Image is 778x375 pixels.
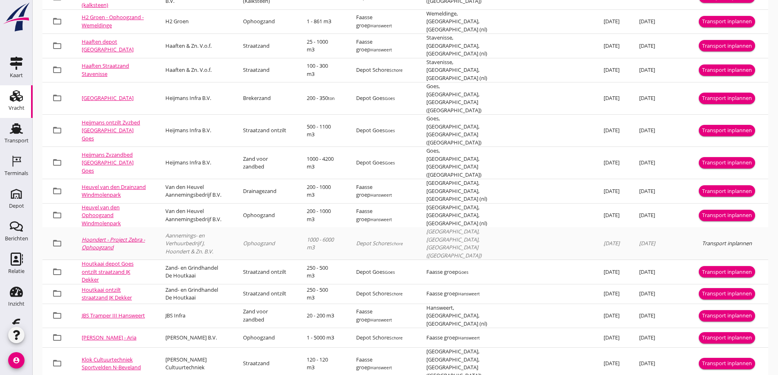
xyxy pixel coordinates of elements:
[702,94,752,102] div: Transport inplannen
[702,42,752,50] div: Transport inplannen
[233,284,297,304] td: Straatzand ontzilt
[346,203,417,228] td: Faasse groep
[594,304,629,328] td: [DATE]
[370,23,392,29] small: Hansweert
[385,160,395,166] small: Goes
[233,34,297,58] td: Straatzand
[233,147,297,179] td: Zand voor zandbed
[82,183,146,199] a: Heuvel van den Drainzand Windmolenpark
[417,82,504,115] td: Goes, [GEOGRAPHIC_DATA], [GEOGRAPHIC_DATA] ([GEOGRAPHIC_DATA])
[699,332,755,344] button: Transport inplannen
[82,94,134,102] a: [GEOGRAPHIC_DATA]
[594,203,629,228] td: [DATE]
[156,34,233,58] td: Haaften & Zn. V.o.f.
[699,93,755,104] button: Transport inplannen
[417,284,504,304] td: Faasse groep
[156,58,233,82] td: Haaften & Zn. V.o.f.
[629,304,665,328] td: [DATE]
[702,211,752,220] div: Transport inplannen
[156,147,233,179] td: Heijmans Infra B.V.
[52,311,62,320] i: folder_open
[702,268,752,276] div: Transport inplannen
[307,62,328,78] span: 100 - 300 m3
[156,260,233,284] td: Zand- en Grindhandel De Houtkaai
[389,291,403,297] small: Schore
[699,64,755,76] button: Transport inplannen
[699,210,755,221] button: Transport inplannen
[702,187,752,195] div: Transport inplannen
[307,38,328,53] span: 25 - 1000 m3
[699,266,755,277] button: Transport inplannen
[370,47,392,53] small: Hansweert
[702,240,752,248] div: Transport inplannen
[389,335,403,341] small: Schore
[629,284,665,304] td: [DATE]
[82,356,141,371] a: Klok Cultuurtechniek Sportvelden N-Beveland
[417,304,504,328] td: Hansweert, [GEOGRAPHIC_DATA], [GEOGRAPHIC_DATA] (nl)
[346,179,417,204] td: Faasse groep
[458,335,480,341] small: Hansweert
[307,264,328,280] span: 250 - 500 m3
[233,203,297,228] td: Ophoogzand
[8,352,25,368] i: account_circle
[417,58,504,82] td: Stavenisse, [GEOGRAPHIC_DATA], [GEOGRAPHIC_DATA] (nl)
[156,82,233,115] td: Heijmans Infra B.V.
[233,228,297,260] td: Ophoogzand
[702,126,752,135] div: Transport inplannen
[699,358,755,369] button: Transport inplannen
[417,203,504,228] td: [GEOGRAPHIC_DATA], [GEOGRAPHIC_DATA], [GEOGRAPHIC_DATA] (nl)
[389,67,403,73] small: Schore
[699,40,755,51] button: Transport inplannen
[82,334,136,341] a: [PERSON_NAME] - Aria
[233,115,297,147] td: Straatzand ontzilt
[594,179,629,204] td: [DATE]
[346,328,417,348] td: Depot Schore
[629,147,665,179] td: [DATE]
[629,58,665,82] td: [DATE]
[4,171,28,176] div: Terminals
[52,358,62,368] i: folder_open
[52,65,62,75] i: folder_open
[8,301,25,306] div: Inzicht
[346,34,417,58] td: Faasse groep
[389,241,403,246] small: Schore
[699,16,755,27] button: Transport inplannen
[52,288,62,298] i: folder_open
[307,18,331,25] span: 1 - 861 m3
[417,115,504,147] td: Goes, [GEOGRAPHIC_DATA], [GEOGRAPHIC_DATA] ([GEOGRAPHIC_DATA])
[629,179,665,204] td: [DATE]
[233,304,297,328] td: Zand voor zandbed
[346,115,417,147] td: Depot Goes
[233,82,297,115] td: Brekerzand
[307,207,331,223] span: 200 - 1000 m3
[699,310,755,322] button: Transport inplannen
[458,269,468,275] small: Goes
[370,192,392,198] small: Hansweert
[417,9,504,34] td: Wemeldinge, [GEOGRAPHIC_DATA], [GEOGRAPHIC_DATA] (nl)
[629,228,665,260] td: [DATE]
[594,228,629,260] td: [DATE]
[233,328,297,348] td: Ophoogzand
[594,34,629,58] td: [DATE]
[307,183,331,199] span: 200 - 1000 m3
[156,179,233,204] td: Van den Heuvel Aannemingsbedrijf B.V.
[233,179,297,204] td: Drainagezand
[346,58,417,82] td: Depot Schore
[346,228,417,260] td: Depot Schore
[629,260,665,284] td: [DATE]
[370,365,392,371] small: Hansweert
[82,38,134,53] a: Haaften depot [GEOGRAPHIC_DATA]
[52,125,62,135] i: folder_open
[699,185,755,197] button: Transport inplannen
[629,328,665,348] td: [DATE]
[9,105,25,111] div: Vracht
[594,328,629,348] td: [DATE]
[328,95,334,101] small: ton
[346,260,417,284] td: Depot Goes
[307,155,334,171] span: 1000 - 4200 m3
[9,203,24,209] div: Depot
[52,93,62,103] i: folder_open
[5,236,28,241] div: Berichten
[346,9,417,34] td: Faasse groep
[629,34,665,58] td: [DATE]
